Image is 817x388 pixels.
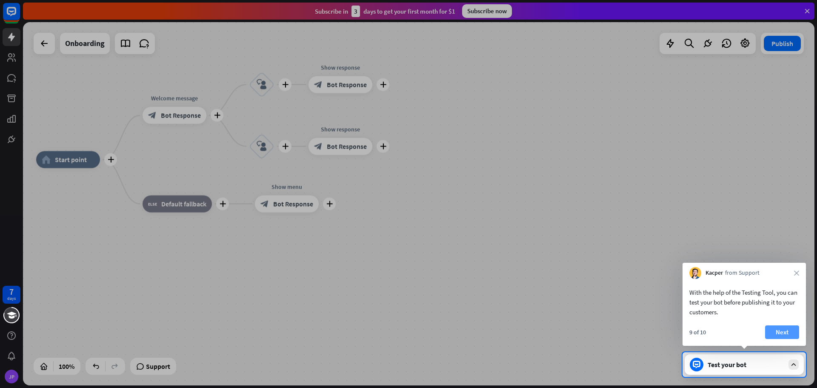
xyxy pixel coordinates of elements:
span: from Support [725,269,760,277]
i: close [794,270,799,276]
div: 9 of 10 [689,328,706,336]
span: Kacper [706,269,723,277]
button: Open LiveChat chat widget [7,3,32,29]
div: Test your bot [708,360,784,369]
div: With the help of the Testing Tool, you can test your bot before publishing it to your customers. [689,287,799,317]
button: Next [765,325,799,339]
